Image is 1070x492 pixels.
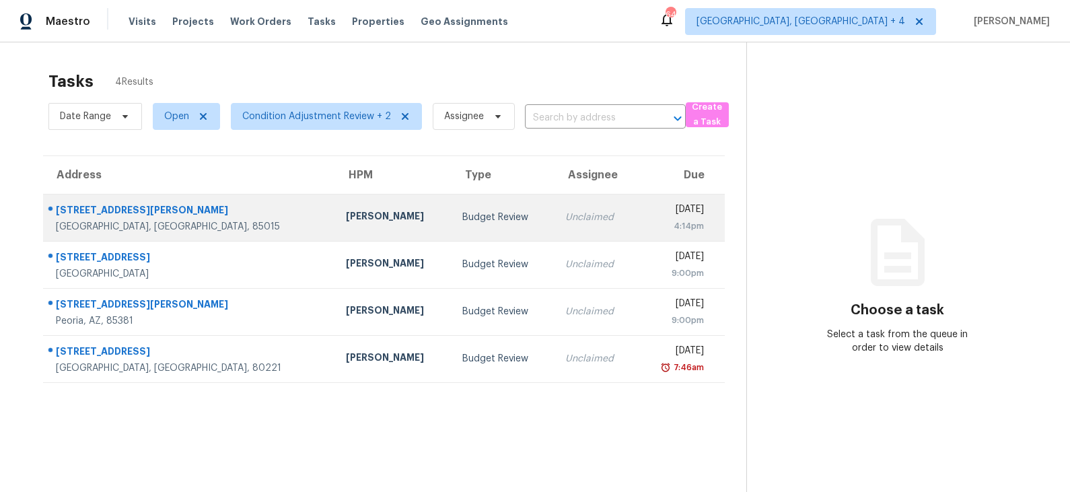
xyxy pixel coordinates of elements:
[462,352,543,365] div: Budget Review
[851,304,944,317] h3: Choose a task
[565,211,626,224] div: Unclaimed
[822,328,973,355] div: Select a task from the queue in order to view details
[56,345,324,361] div: [STREET_ADDRESS]
[48,75,94,88] h2: Tasks
[60,110,111,123] span: Date Range
[346,256,441,273] div: [PERSON_NAME]
[647,314,704,327] div: 9:00pm
[647,203,704,219] div: [DATE]
[671,361,704,374] div: 7:46am
[555,156,637,194] th: Assignee
[308,17,336,26] span: Tasks
[56,361,324,375] div: [GEOGRAPHIC_DATA], [GEOGRAPHIC_DATA], 80221
[56,203,324,220] div: [STREET_ADDRESS][PERSON_NAME]
[115,75,153,89] span: 4 Results
[56,314,324,328] div: Peoria, AZ, 85381
[666,8,675,22] div: 64
[452,156,554,194] th: Type
[565,352,626,365] div: Unclaimed
[565,258,626,271] div: Unclaimed
[444,110,484,123] span: Assignee
[686,102,729,127] button: Create a Task
[346,209,441,226] div: [PERSON_NAME]
[346,304,441,320] div: [PERSON_NAME]
[352,15,404,28] span: Properties
[647,297,704,314] div: [DATE]
[647,250,704,267] div: [DATE]
[421,15,508,28] span: Geo Assignments
[346,351,441,367] div: [PERSON_NAME]
[56,267,324,281] div: [GEOGRAPHIC_DATA]
[462,305,543,318] div: Budget Review
[647,219,704,233] div: 4:14pm
[462,211,543,224] div: Budget Review
[462,258,543,271] div: Budget Review
[637,156,725,194] th: Due
[692,100,722,131] span: Create a Task
[668,109,687,128] button: Open
[525,108,648,129] input: Search by address
[647,267,704,280] div: 9:00pm
[56,250,324,267] div: [STREET_ADDRESS]
[565,305,626,318] div: Unclaimed
[660,361,671,374] img: Overdue Alarm Icon
[335,156,452,194] th: HPM
[968,15,1050,28] span: [PERSON_NAME]
[172,15,214,28] span: Projects
[647,344,704,361] div: [DATE]
[46,15,90,28] span: Maestro
[697,15,905,28] span: [GEOGRAPHIC_DATA], [GEOGRAPHIC_DATA] + 4
[56,297,324,314] div: [STREET_ADDRESS][PERSON_NAME]
[43,156,335,194] th: Address
[129,15,156,28] span: Visits
[242,110,391,123] span: Condition Adjustment Review + 2
[56,220,324,234] div: [GEOGRAPHIC_DATA], [GEOGRAPHIC_DATA], 85015
[164,110,189,123] span: Open
[230,15,291,28] span: Work Orders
